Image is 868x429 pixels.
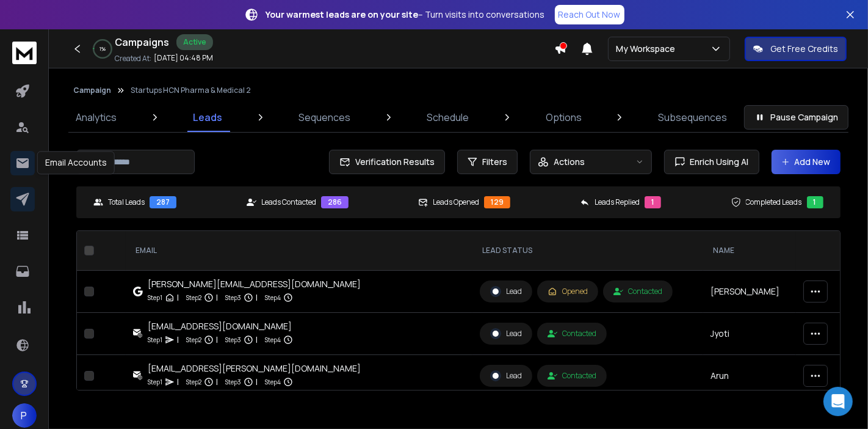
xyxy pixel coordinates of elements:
[73,86,111,95] button: Campaign
[225,376,241,388] p: Step 3
[744,105,848,130] button: Pause Campaign
[472,231,703,271] th: LEAD STATUS
[595,197,640,207] p: Leads Replied
[225,334,241,346] p: Step 3
[658,110,727,125] p: Subsequences
[99,45,106,53] p: 1 %
[216,291,218,304] p: |
[12,403,37,428] button: P
[559,9,621,21] p: Reach Out Now
[546,110,582,125] p: Options
[484,196,510,208] div: 129
[703,355,796,397] td: Arun
[266,9,545,21] p: – Turn visits into conversations
[427,110,469,125] p: Schedule
[148,291,162,304] p: Step 1
[770,43,838,55] p: Get Free Credits
[148,320,293,332] div: [EMAIL_ADDRESS][DOMAIN_NAME]
[555,5,624,24] a: Reach Out Now
[298,110,350,125] p: Sequences
[225,291,241,304] p: Step 3
[490,286,522,297] div: Lead
[177,376,179,388] p: |
[177,291,179,304] p: |
[148,376,162,388] p: Step 1
[186,291,201,304] p: Step 2
[645,196,661,208] div: 1
[807,196,823,208] div: 1
[823,387,853,416] div: Open Intercom Messenger
[746,197,802,207] p: Completed Leads
[261,197,316,207] p: Leads Contacted
[554,156,585,168] p: Actions
[321,196,349,208] div: 286
[291,103,358,132] a: Sequences
[186,103,230,132] a: Leads
[350,156,435,168] span: Verification Results
[265,334,281,346] p: Step 4
[329,150,445,174] button: Verification Results
[256,334,258,346] p: |
[154,53,213,63] p: [DATE] 04:48 PM
[115,54,151,64] p: Created At:
[12,42,37,64] img: logo
[265,376,281,388] p: Step 4
[433,197,479,207] p: Leads Opened
[68,103,124,132] a: Analytics
[148,278,361,290] div: [PERSON_NAME][EMAIL_ADDRESS][DOMAIN_NAME]
[420,103,477,132] a: Schedule
[108,197,145,207] p: Total Leads
[548,329,596,339] div: Contacted
[115,35,169,50] h1: Campaigns
[131,86,251,95] p: Startups HCN Pharma & Medical 2
[703,231,796,271] th: NAME
[193,110,222,125] p: Leads
[126,231,472,271] th: EMAIL
[490,370,522,381] div: Lead
[176,34,213,50] div: Active
[148,362,361,375] div: [EMAIL_ADDRESS][PERSON_NAME][DOMAIN_NAME]
[76,110,117,125] p: Analytics
[37,151,115,174] div: Email Accounts
[256,376,258,388] p: |
[482,156,507,168] span: Filters
[651,103,734,132] a: Subsequences
[148,334,162,346] p: Step 1
[177,334,179,346] p: |
[256,291,258,304] p: |
[772,150,841,174] button: Add New
[186,334,201,346] p: Step 2
[150,196,176,208] div: 287
[266,9,419,20] strong: Your warmest leads are on your site
[457,150,518,174] button: Filters
[216,334,218,346] p: |
[664,150,759,174] button: Enrich Using AI
[548,371,596,381] div: Contacted
[613,287,662,296] div: Contacted
[616,43,680,55] p: My Workspace
[265,291,281,304] p: Step 4
[703,271,796,313] td: [PERSON_NAME]
[703,313,796,355] td: Jyoti
[548,287,588,296] div: Opened
[745,37,847,61] button: Get Free Credits
[685,156,749,168] span: Enrich Using AI
[538,103,589,132] a: Options
[490,328,522,339] div: Lead
[216,376,218,388] p: |
[186,376,201,388] p: Step 2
